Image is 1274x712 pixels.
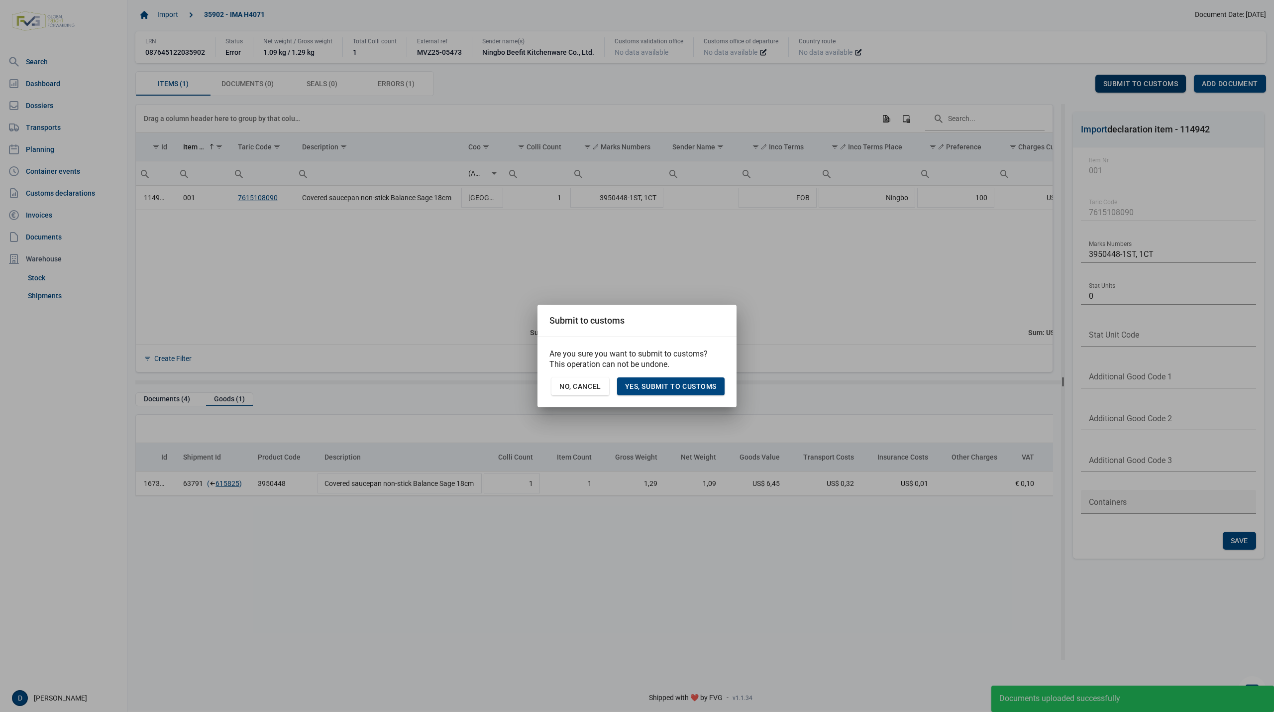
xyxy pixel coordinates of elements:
div: Yes, Submit to customs [617,377,725,395]
div: No, Cancel [551,377,609,395]
span: No, Cancel [559,382,601,390]
div: Submit to customs [549,315,625,326]
span: Yes, Submit to customs [625,382,717,390]
p: Are you sure you want to submit to customs? This operation can not be undone. [549,349,725,369]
